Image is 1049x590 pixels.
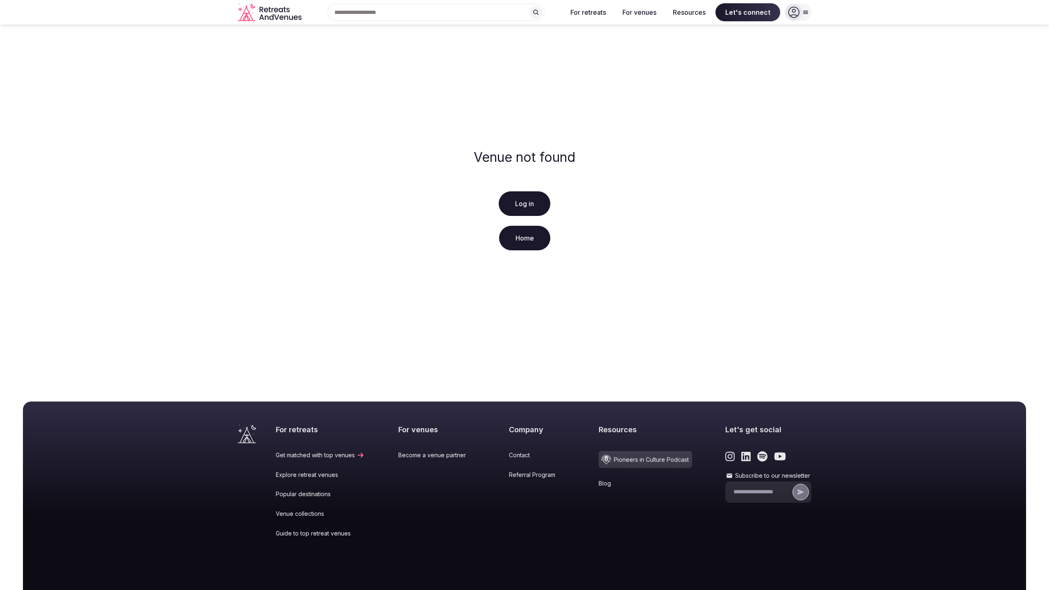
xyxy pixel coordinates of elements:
[398,451,476,459] a: Become a venue partner
[599,424,692,435] h2: Resources
[725,472,811,480] label: Subscribe to our newsletter
[238,424,256,443] a: Visit the homepage
[599,479,692,488] a: Blog
[741,451,751,462] a: Link to the retreats and venues LinkedIn page
[599,451,692,468] a: Pioneers in Culture Podcast
[509,424,565,435] h2: Company
[474,150,575,165] h2: Venue not found
[757,451,767,462] a: Link to the retreats and venues Spotify page
[509,471,565,479] a: Referral Program
[238,3,303,22] a: Visit the homepage
[276,529,365,538] a: Guide to top retreat venues
[564,3,613,21] button: For retreats
[499,226,550,250] a: Home
[499,191,550,216] a: Log in
[276,510,365,518] a: Venue collections
[666,3,712,21] button: Resources
[276,451,365,459] a: Get matched with top venues
[276,490,365,498] a: Popular destinations
[774,451,786,462] a: Link to the retreats and venues Youtube page
[276,424,365,435] h2: For retreats
[725,424,811,435] h2: Let's get social
[238,3,303,22] svg: Retreats and Venues company logo
[398,424,476,435] h2: For venues
[725,451,735,462] a: Link to the retreats and venues Instagram page
[715,3,780,21] span: Let's connect
[276,471,365,479] a: Explore retreat venues
[616,3,663,21] button: For venues
[509,451,565,459] a: Contact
